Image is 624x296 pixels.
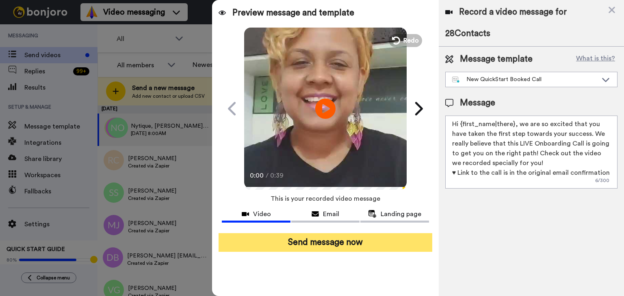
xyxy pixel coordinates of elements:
span: / [266,171,269,180]
img: nextgen-template.svg [452,77,460,83]
span: Message [460,97,495,109]
span: 0:00 [250,171,264,180]
textarea: Hi {first_name|there}, we are so excited that you have taken the first step towards your success.... [445,116,617,189]
span: 0:39 [270,171,284,180]
span: Message template [460,53,533,65]
span: This is your recorded video message [271,190,380,208]
button: Send message now [219,233,432,252]
span: Email [323,209,339,219]
span: Landing page [381,209,421,219]
span: Video [253,209,271,219]
div: New QuickStart Booked Call [452,75,598,84]
button: What is this? [574,53,617,65]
